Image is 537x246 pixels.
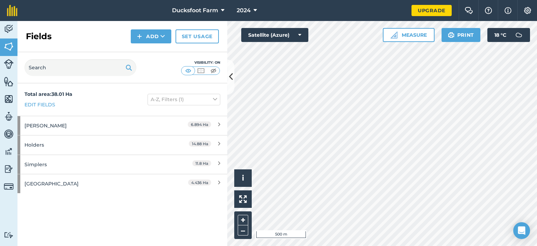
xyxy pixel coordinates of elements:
img: Two speech bubbles overlapping with the left bubble in the forefront [465,7,473,14]
img: svg+xml;base64,PHN2ZyB4bWxucz0iaHR0cDovL3d3dy53My5vcmcvMjAwMC9zdmciIHdpZHRoPSIxNyIgaGVpZ2h0PSIxNy... [504,6,511,15]
span: 2024 [237,6,251,15]
a: Upgrade [411,5,452,16]
button: Print [442,28,481,42]
img: svg+xml;base64,PD94bWwgdmVyc2lvbj0iMS4wIiBlbmNvZGluZz0idXRmLTgiPz4KPCEtLSBHZW5lcmF0b3I6IEFkb2JlIE... [4,59,14,69]
div: [PERSON_NAME] [24,116,160,135]
button: 18 °C [487,28,530,42]
button: A-Z, Filters (1) [148,94,220,105]
img: svg+xml;base64,PHN2ZyB4bWxucz0iaHR0cDovL3d3dy53My5vcmcvMjAwMC9zdmciIHdpZHRoPSIxOSIgaGVpZ2h0PSIyNC... [126,63,132,72]
span: Ducksfoot Farm [172,6,218,15]
img: svg+xml;base64,PD94bWwgdmVyc2lvbj0iMS4wIiBlbmNvZGluZz0idXRmLTgiPz4KPCEtLSBHZW5lcmF0b3I6IEFkb2JlIE... [4,129,14,139]
a: Simplers11.8 Ha [17,155,227,174]
img: svg+xml;base64,PHN2ZyB4bWxucz0iaHR0cDovL3d3dy53My5vcmcvMjAwMC9zdmciIHdpZHRoPSI1NiIgaGVpZ2h0PSI2MC... [4,76,14,87]
img: svg+xml;base64,PHN2ZyB4bWxucz0iaHR0cDovL3d3dy53My5vcmcvMjAwMC9zdmciIHdpZHRoPSI1MCIgaGVpZ2h0PSI0MC... [184,67,193,74]
span: 18 ° C [494,28,506,42]
img: svg+xml;base64,PHN2ZyB4bWxucz0iaHR0cDovL3d3dy53My5vcmcvMjAwMC9zdmciIHdpZHRoPSI1NiIgaGVpZ2h0PSI2MC... [4,94,14,104]
div: Visibility: On [181,60,220,65]
img: svg+xml;base64,PHN2ZyB4bWxucz0iaHR0cDovL3d3dy53My5vcmcvMjAwMC9zdmciIHdpZHRoPSIxNCIgaGVpZ2h0PSIyNC... [137,32,142,41]
img: fieldmargin Logo [7,5,17,16]
img: svg+xml;base64,PHN2ZyB4bWxucz0iaHR0cDovL3d3dy53My5vcmcvMjAwMC9zdmciIHdpZHRoPSI1NiIgaGVpZ2h0PSI2MC... [4,41,14,52]
a: Set usage [176,29,219,43]
span: i [242,174,244,182]
img: A cog icon [523,7,532,14]
span: 6.894 Ha [188,121,211,127]
button: – [238,225,248,236]
img: Four arrows, one pointing top left, one top right, one bottom right and the last bottom left [239,195,247,203]
img: svg+xml;base64,PD94bWwgdmVyc2lvbj0iMS4wIiBlbmNvZGluZz0idXRmLTgiPz4KPCEtLSBHZW5lcmF0b3I6IEFkb2JlIE... [4,146,14,157]
img: svg+xml;base64,PD94bWwgdmVyc2lvbj0iMS4wIiBlbmNvZGluZz0idXRmLTgiPz4KPCEtLSBHZW5lcmF0b3I6IEFkb2JlIE... [4,182,14,191]
a: Holders14.88 Ha [17,135,227,154]
div: Simplers [24,155,160,174]
div: [GEOGRAPHIC_DATA] [24,174,160,193]
h2: Fields [26,31,52,42]
input: Search [24,59,136,76]
img: svg+xml;base64,PD94bWwgdmVyc2lvbj0iMS4wIiBlbmNvZGluZz0idXRmLTgiPz4KPCEtLSBHZW5lcmF0b3I6IEFkb2JlIE... [4,24,14,34]
div: Open Intercom Messenger [513,222,530,239]
button: Add [131,29,171,43]
button: Satellite (Azure) [241,28,308,42]
img: svg+xml;base64,PHN2ZyB4bWxucz0iaHR0cDovL3d3dy53My5vcmcvMjAwMC9zdmciIHdpZHRoPSI1MCIgaGVpZ2h0PSI0MC... [196,67,205,74]
img: svg+xml;base64,PD94bWwgdmVyc2lvbj0iMS4wIiBlbmNvZGluZz0idXRmLTgiPz4KPCEtLSBHZW5lcmF0b3I6IEFkb2JlIE... [4,164,14,174]
button: i [234,169,252,187]
span: 11.8 Ha [192,160,211,166]
img: svg+xml;base64,PD94bWwgdmVyc2lvbj0iMS4wIiBlbmNvZGluZz0idXRmLTgiPz4KPCEtLSBHZW5lcmF0b3I6IEFkb2JlIE... [4,111,14,122]
div: Holders [24,135,160,154]
span: 14.88 Ha [189,141,211,147]
img: svg+xml;base64,PD94bWwgdmVyc2lvbj0iMS4wIiBlbmNvZGluZz0idXRmLTgiPz4KPCEtLSBHZW5lcmF0b3I6IEFkb2JlIE... [512,28,526,42]
img: svg+xml;base64,PD94bWwgdmVyc2lvbj0iMS4wIiBlbmNvZGluZz0idXRmLTgiPz4KPCEtLSBHZW5lcmF0b3I6IEFkb2JlIE... [4,232,14,238]
button: + [238,215,248,225]
img: svg+xml;base64,PHN2ZyB4bWxucz0iaHR0cDovL3d3dy53My5vcmcvMjAwMC9zdmciIHdpZHRoPSIxOSIgaGVpZ2h0PSIyNC... [448,31,454,39]
a: Edit fields [24,101,55,108]
a: [PERSON_NAME]6.894 Ha [17,116,227,135]
img: A question mark icon [484,7,493,14]
span: 4.436 Ha [188,180,211,185]
img: svg+xml;base64,PHN2ZyB4bWxucz0iaHR0cDovL3d3dy53My5vcmcvMjAwMC9zdmciIHdpZHRoPSI1MCIgaGVpZ2h0PSI0MC... [209,67,218,74]
a: [GEOGRAPHIC_DATA]4.436 Ha [17,174,227,193]
button: Measure [383,28,435,42]
strong: Total area : 38.01 Ha [24,91,72,97]
img: Ruler icon [391,31,398,38]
